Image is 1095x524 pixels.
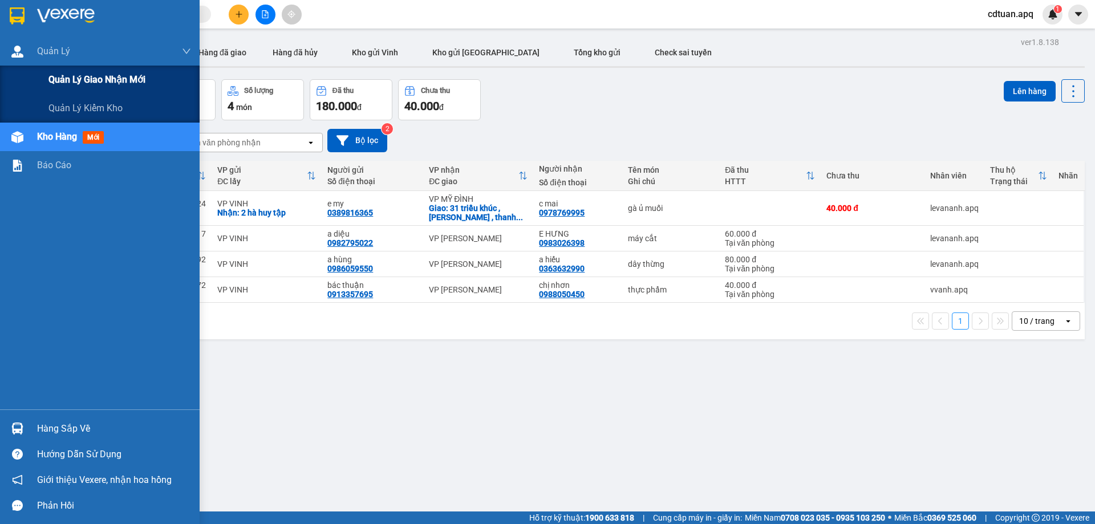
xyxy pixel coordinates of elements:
button: plus [229,5,249,25]
span: Báo cáo [37,158,71,172]
sup: 1 [1054,5,1062,13]
span: cdtuan.apq [979,7,1043,21]
span: copyright [1032,514,1040,522]
div: c mai [539,199,616,208]
div: Ghi chú [628,177,714,186]
div: VP [PERSON_NAME] [429,234,528,243]
span: 180.000 [316,99,357,113]
div: VP VINH [217,285,316,294]
div: Số điện thoại [327,177,417,186]
div: 0389816365 [327,208,373,217]
div: ver 1.8.138 [1021,36,1059,48]
div: Chọn văn phòng nhận [182,137,261,148]
span: món [236,103,252,112]
div: dây thừng [628,259,714,269]
div: Đã thu [725,165,806,174]
span: đ [439,103,444,112]
span: plus [235,10,243,18]
span: question-circle [12,449,23,460]
button: Chưa thu40.000đ [398,79,481,120]
span: 4 [228,99,234,113]
th: Toggle SortBy [212,161,322,191]
div: ĐC giao [429,177,518,186]
span: caret-down [1073,9,1084,19]
img: icon-new-feature [1048,9,1058,19]
div: Tại văn phòng [725,290,815,299]
strong: 0369 525 060 [927,513,976,522]
div: VP VINH [217,259,316,269]
div: VP nhận [429,165,518,174]
div: VP VINH [217,199,316,208]
div: Người gửi [327,165,417,174]
div: Tên món [628,165,714,174]
button: Hàng đã giao [189,39,255,66]
span: Miền Nam [745,511,885,524]
div: VP [PERSON_NAME] [429,285,528,294]
sup: 2 [382,123,393,135]
div: Nhân viên [930,171,979,180]
div: 40.000 đ [826,204,919,213]
div: 0363632990 [539,264,585,273]
span: ⚪️ [888,515,891,520]
div: 0983026398 [539,238,585,247]
div: Số lượng [244,87,273,95]
div: 10 / trang [1019,315,1055,327]
div: Tại văn phòng [725,238,815,247]
div: VP MỸ ĐÌNH [429,194,528,204]
div: máy cắt [628,234,714,243]
img: warehouse-icon [11,131,23,143]
span: down [182,47,191,56]
div: a hiếu [539,255,616,264]
div: HTTT [725,177,806,186]
div: VP VINH [217,234,316,243]
div: bác thuận [327,281,417,290]
span: | [643,511,644,524]
div: Số điện thoại [539,178,616,187]
div: Giao: 31 triều khúc , thanh xuân nam , thanh xuân , hà nội [429,204,528,222]
button: Đã thu180.000đ [310,79,392,120]
div: 0986059550 [327,264,373,273]
div: 80.000 đ [725,255,815,264]
span: file-add [261,10,269,18]
span: Kho gửi Vinh [352,48,398,57]
span: 40.000 [404,99,439,113]
th: Toggle SortBy [423,161,533,191]
span: aim [287,10,295,18]
span: ... [516,213,523,222]
div: a hùng [327,255,417,264]
span: Hàng đã hủy [273,48,318,57]
div: e my [327,199,417,208]
div: chị nhơn [539,281,616,290]
div: Trạng thái [990,177,1038,186]
button: file-add [255,5,275,25]
span: Giới thiệu Vexere, nhận hoa hồng [37,473,172,487]
button: Lên hàng [1004,81,1056,101]
strong: 1900 633 818 [585,513,634,522]
div: Đã thu [332,87,354,95]
svg: open [306,138,315,147]
div: Phản hồi [37,497,191,514]
div: VP gửi [217,165,307,174]
span: notification [12,474,23,485]
span: Miền Bắc [894,511,976,524]
span: Kho gửi [GEOGRAPHIC_DATA] [432,48,540,57]
div: 0982795022 [327,238,373,247]
div: VP [PERSON_NAME] [429,259,528,269]
div: Hàng sắp về [37,420,191,437]
div: Tại văn phòng [725,264,815,273]
button: 1 [952,312,969,330]
span: Quản Lý [37,44,70,58]
span: 1 [1056,5,1060,13]
span: Check sai tuyến [655,48,712,57]
span: Kho hàng [37,131,77,142]
div: vvanh.apq [930,285,979,294]
div: E HƯNG [539,229,616,238]
div: a diệu [327,229,417,238]
div: Nhãn [1058,171,1078,180]
svg: open [1064,316,1073,326]
span: Quản lý giao nhận mới [48,72,145,87]
div: Người nhận [539,164,616,173]
div: Chưa thu [421,87,450,95]
span: mới [83,131,104,144]
span: message [12,500,23,511]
